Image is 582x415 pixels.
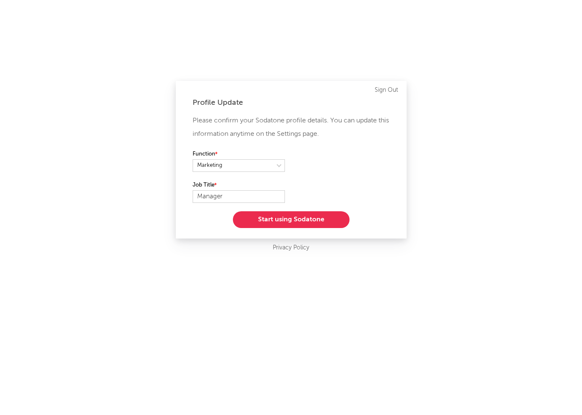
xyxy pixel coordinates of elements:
div: Profile Update [193,98,390,108]
p: Please confirm your Sodatone profile details. You can update this information anytime on the Sett... [193,114,390,141]
a: Sign Out [375,85,398,95]
label: Job Title [193,180,285,190]
a: Privacy Policy [273,243,309,253]
label: Function [193,149,285,159]
button: Start using Sodatone [233,211,350,228]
